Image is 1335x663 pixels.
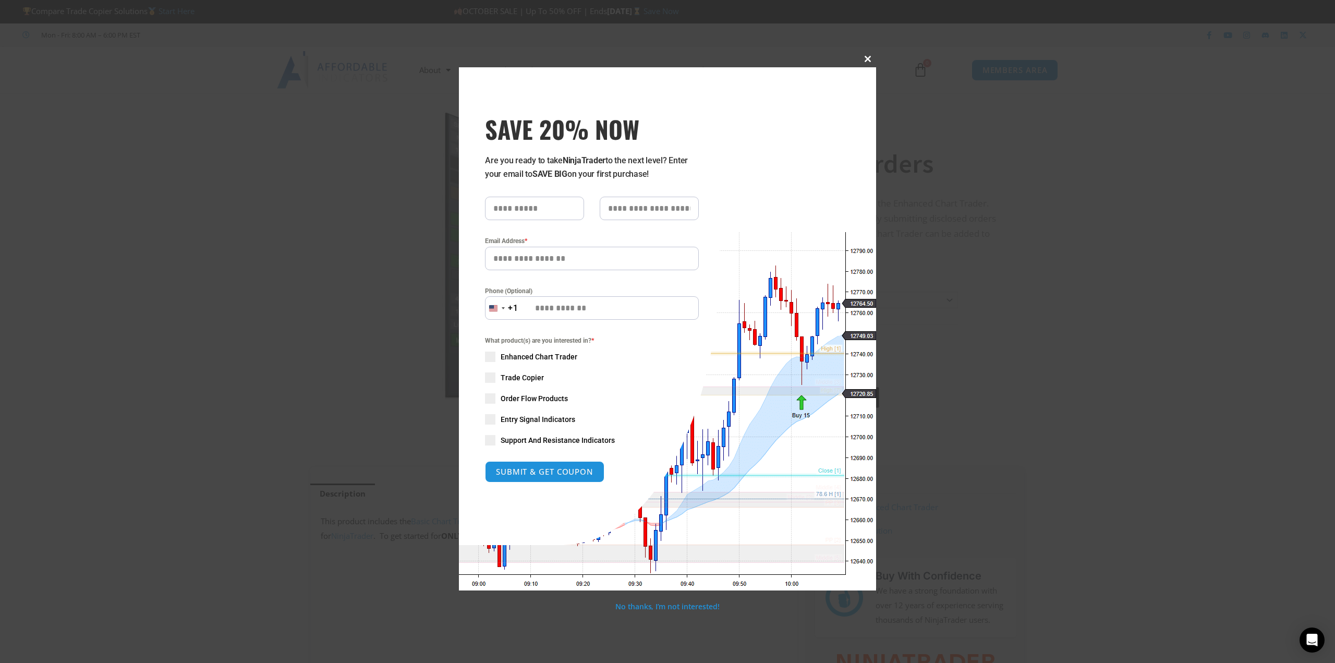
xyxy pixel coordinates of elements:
span: Enhanced Chart Trader [501,352,577,362]
label: Support And Resistance Indicators [485,435,699,445]
span: What product(s) are you interested in? [485,335,699,346]
button: SUBMIT & GET COUPON [485,461,604,483]
span: Support And Resistance Indicators [501,435,615,445]
div: +1 [508,302,518,315]
h3: SAVE 20% NOW [485,114,699,143]
strong: NinjaTrader [563,155,605,165]
div: Open Intercom Messenger [1300,628,1325,653]
p: Are you ready to take to the next level? Enter your email to on your first purchase! [485,154,699,181]
label: Order Flow Products [485,393,699,404]
label: Enhanced Chart Trader [485,352,699,362]
label: Entry Signal Indicators [485,414,699,425]
button: Selected country [485,296,518,320]
label: Trade Copier [485,372,699,383]
span: Trade Copier [501,372,544,383]
label: Email Address [485,236,699,246]
span: Order Flow Products [501,393,568,404]
label: Phone (Optional) [485,286,699,296]
a: No thanks, I’m not interested! [615,601,719,611]
strong: SAVE BIG [532,169,567,179]
span: Entry Signal Indicators [501,414,575,425]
